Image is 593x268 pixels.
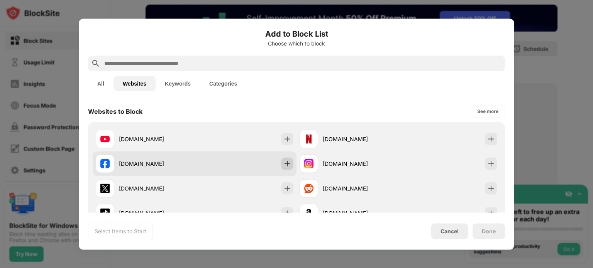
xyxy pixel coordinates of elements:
[100,159,110,168] img: favicons
[304,134,313,143] img: favicons
[323,135,398,143] div: [DOMAIN_NAME]
[88,76,114,91] button: All
[441,228,459,234] div: Cancel
[482,228,496,234] div: Done
[323,160,398,168] div: [DOMAIN_NAME]
[304,159,313,168] img: favicons
[100,184,110,193] img: favicons
[88,107,142,115] div: Websites to Block
[304,184,313,193] img: favicons
[119,135,195,143] div: [DOMAIN_NAME]
[88,40,505,46] div: Choose which to block
[304,208,313,217] img: favicons
[323,209,398,217] div: [DOMAIN_NAME]
[119,184,195,192] div: [DOMAIN_NAME]
[114,76,156,91] button: Websites
[100,134,110,143] img: favicons
[100,208,110,217] img: favicons
[119,209,195,217] div: [DOMAIN_NAME]
[119,160,195,168] div: [DOMAIN_NAME]
[91,59,100,68] img: search.svg
[88,28,505,39] h6: Add to Block List
[156,76,200,91] button: Keywords
[477,107,498,115] div: See more
[200,76,246,91] button: Categories
[95,227,146,235] div: Select Items to Start
[323,184,398,192] div: [DOMAIN_NAME]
